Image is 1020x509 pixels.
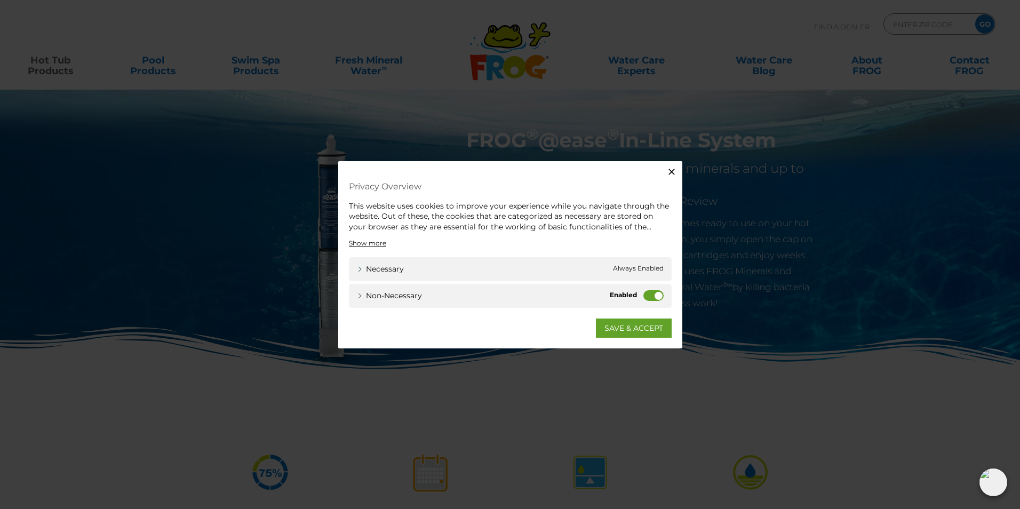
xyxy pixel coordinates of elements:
[357,290,422,301] a: Non-necessary
[349,201,672,232] div: This website uses cookies to improve your experience while you navigate through the website. Out ...
[613,264,664,275] span: Always Enabled
[349,177,672,195] h4: Privacy Overview
[979,468,1007,496] img: openIcon
[357,264,404,275] a: Necessary
[596,319,672,338] a: SAVE & ACCEPT
[349,238,386,248] a: Show more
